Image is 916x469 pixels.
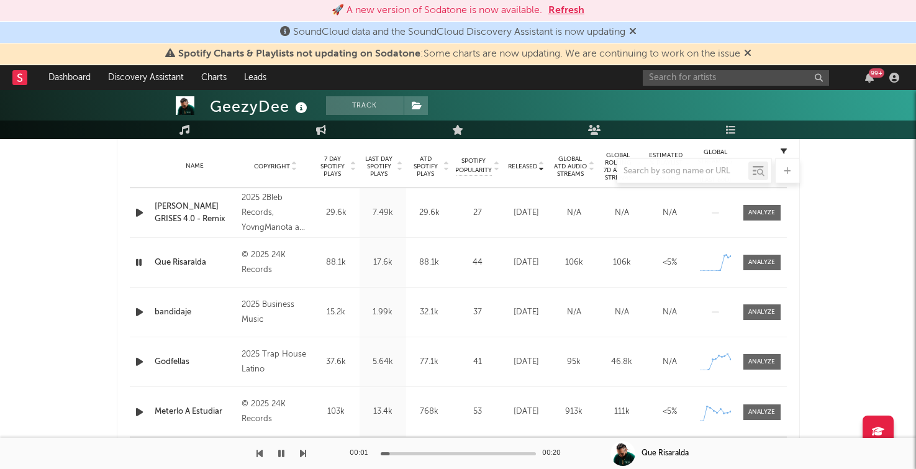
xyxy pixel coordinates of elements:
[744,49,751,59] span: Dismiss
[617,166,748,176] input: Search by song name or URL
[456,306,499,319] div: 37
[363,207,403,219] div: 7.49k
[643,70,829,86] input: Search for artists
[548,3,584,18] button: Refresh
[242,347,309,377] div: 2025 Trap House Latino
[99,65,193,90] a: Discovery Assistant
[40,65,99,90] a: Dashboard
[601,406,643,418] div: 111k
[649,306,691,319] div: N/A
[363,155,396,178] span: Last Day Spotify Plays
[316,207,356,219] div: 29.6k
[553,155,587,178] span: Global ATD Audio Streams
[506,257,547,269] div: [DATE]
[155,356,236,368] a: Godfellas
[363,306,403,319] div: 1.99k
[506,356,547,368] div: [DATE]
[316,257,356,269] div: 88.1k
[316,306,356,319] div: 15.2k
[293,27,625,37] span: SoundCloud data and the SoundCloud Discovery Assistant is now updating
[235,65,275,90] a: Leads
[869,68,884,78] div: 99 +
[409,257,450,269] div: 88.1k
[456,356,499,368] div: 41
[506,406,547,418] div: [DATE]
[601,152,635,181] span: Global Rolling 7D Audio Streams
[155,257,236,269] a: Que Risaralda
[553,406,595,418] div: 913k
[242,298,309,327] div: 2025 Business Music
[456,406,499,418] div: 53
[326,96,404,115] button: Track
[155,201,236,225] a: [PERSON_NAME] GRISES 4.0 - Remix
[642,448,689,459] div: Que Risaralda
[506,207,547,219] div: [DATE]
[363,257,403,269] div: 17.6k
[601,356,643,368] div: 46.8k
[865,73,874,83] button: 99+
[601,306,643,319] div: N/A
[242,397,309,427] div: © 2025 24K Records
[409,356,450,368] div: 77.1k
[242,248,309,278] div: © 2025 24K Records
[697,148,734,185] div: Global Streaming Trend (Last 60D)
[316,356,356,368] div: 37.6k
[649,257,691,269] div: <5%
[363,406,403,418] div: 13.4k
[363,356,403,368] div: 5.64k
[178,49,740,59] span: : Some charts are now updating. We are continuing to work on the issue
[601,207,643,219] div: N/A
[409,306,450,319] div: 32.1k
[155,406,236,418] a: Meterlo A Estudiar
[155,306,236,319] a: bandidaje
[409,207,450,219] div: 29.6k
[542,446,567,461] div: 00:20
[629,27,637,37] span: Dismiss
[178,49,420,59] span: Spotify Charts & Playlists not updating on Sodatone
[456,207,499,219] div: 27
[193,65,235,90] a: Charts
[553,207,595,219] div: N/A
[649,356,691,368] div: N/A
[242,191,309,235] div: 2025 2Bleb Records, YovngManota and Sway Music Digital Corp.
[553,356,595,368] div: 95k
[553,257,595,269] div: 106k
[210,96,311,117] div: GeezyDee
[601,257,643,269] div: 106k
[506,306,547,319] div: [DATE]
[316,155,349,178] span: 7 Day Spotify Plays
[553,306,595,319] div: N/A
[649,207,691,219] div: N/A
[455,157,492,175] span: Spotify Popularity
[456,257,499,269] div: 44
[350,446,374,461] div: 00:01
[409,406,450,418] div: 768k
[649,406,691,418] div: <5%
[332,3,542,18] div: 🚀 A new version of Sodatone is now available.
[649,152,683,181] span: Estimated % Playlist Streams Last Day
[316,406,356,418] div: 103k
[409,155,442,178] span: ATD Spotify Plays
